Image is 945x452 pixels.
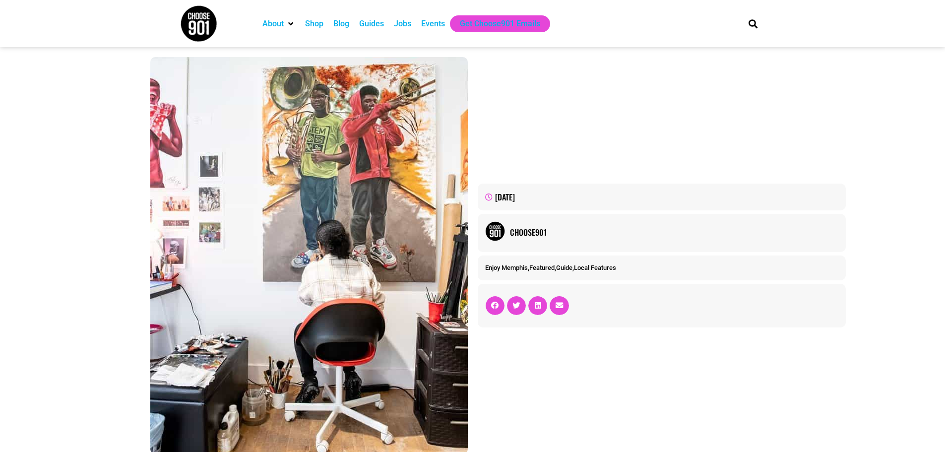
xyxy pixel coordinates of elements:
a: Get Choose901 Emails [460,18,540,30]
div: Share on email [550,296,568,315]
a: Guide [556,264,572,271]
div: Share on facebook [486,296,504,315]
div: Share on twitter [507,296,526,315]
a: Guides [359,18,384,30]
div: Share on linkedin [528,296,547,315]
a: Events [421,18,445,30]
span: , , , [485,264,616,271]
a: Shop [305,18,323,30]
div: Search [745,15,761,32]
a: About [262,18,284,30]
a: Enjoy Memphis [485,264,528,271]
a: Local Features [574,264,616,271]
time: [DATE] [495,191,515,203]
a: Blog [333,18,349,30]
a: Choose901 [510,226,838,238]
nav: Main nav [257,15,732,32]
a: Featured [529,264,555,271]
a: Jobs [394,18,411,30]
div: About [257,15,300,32]
img: Picture of Choose901 [485,221,505,241]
